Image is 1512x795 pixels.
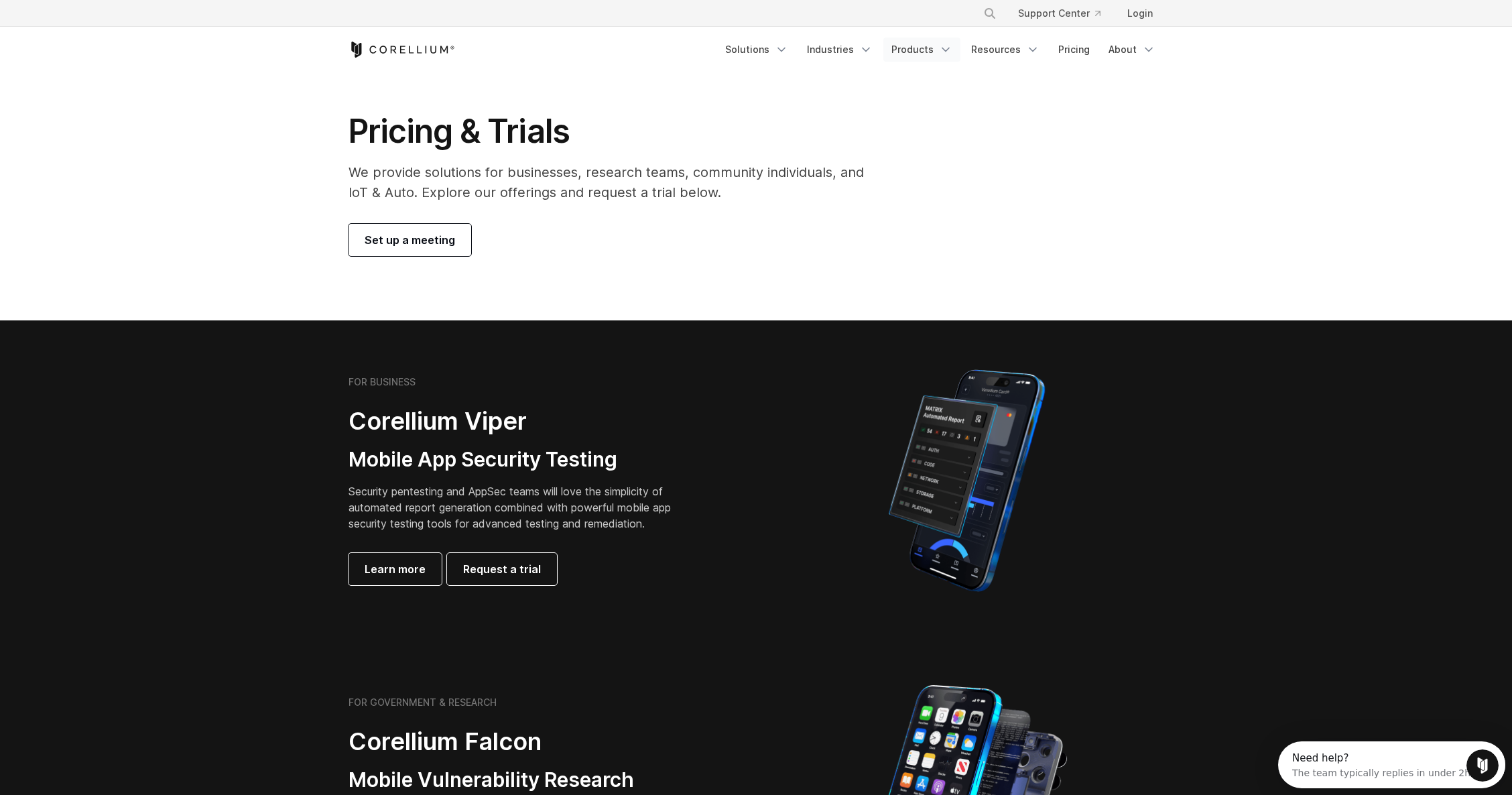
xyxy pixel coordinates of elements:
h3: Mobile Vulnerability Research [349,768,724,793]
a: Login [1117,1,1163,25]
a: Solutions [717,38,796,62]
div: Navigation Menu [967,1,1163,25]
h6: FOR GOVERNMENT & RESEARCH [349,696,497,709]
a: Products [883,38,960,62]
h1: Pricing & Trials [349,111,883,151]
button: Search [978,1,1002,25]
a: Pricing [1050,38,1098,62]
div: Navigation Menu [717,38,1163,62]
span: Learn more [365,561,426,577]
a: Request a trial [447,553,557,585]
div: Need help? [14,11,192,22]
h2: Corellium Falcon [349,727,724,757]
h2: Corellium Viper [349,406,692,436]
span: Set up a meeting [365,232,455,248]
iframe: Intercom live chat [1466,749,1499,782]
h6: FOR BUSINESS [349,376,416,388]
a: About [1100,38,1163,62]
a: Resources [963,38,1048,62]
a: Learn more [349,553,442,585]
iframe: Intercom live chat discovery launcher [1278,741,1505,788]
a: Industries [799,38,881,62]
a: Support Center [1007,1,1111,25]
p: Security pentesting and AppSec teams will love the simplicity of automated report generation comb... [349,483,692,532]
p: We provide solutions for businesses, research teams, community individuals, and IoT & Auto. Explo... [349,162,883,202]
span: Request a trial [463,561,541,577]
a: Set up a meeting [349,224,471,256]
div: Open Intercom Messenger [5,5,232,42]
h3: Mobile App Security Testing [349,447,692,473]
img: Corellium MATRIX automated report on iPhone showing app vulnerability test results across securit... [866,363,1068,598]
div: The team typically replies in under 2h [14,22,192,36]
a: Corellium Home [349,42,455,58]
